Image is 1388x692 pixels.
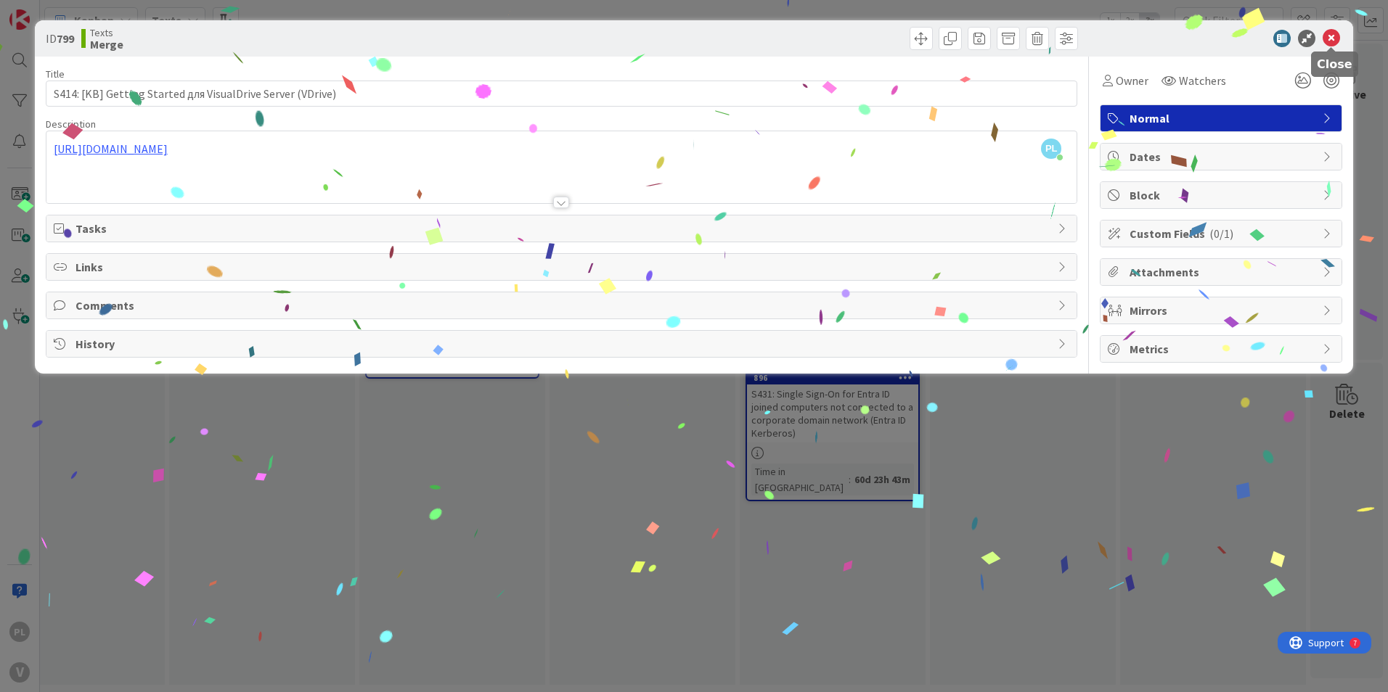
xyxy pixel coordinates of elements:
span: PL [1041,139,1061,159]
span: Tasks [75,220,1050,237]
span: Links [75,258,1050,276]
b: Merge [90,38,123,50]
span: Comments [75,297,1050,314]
span: Mirrors [1130,302,1315,319]
span: ( 0/1 ) [1209,226,1233,241]
a: [URL][DOMAIN_NAME] [54,141,168,156]
span: Attachments [1130,263,1315,281]
span: History [75,335,1050,353]
span: Block [1130,186,1315,204]
span: Description [46,118,96,131]
div: 7 [75,6,79,17]
input: type card name here... [46,81,1077,107]
span: Normal [1130,110,1315,127]
h5: Close [1317,57,1352,71]
label: Title [46,67,65,81]
span: Metrics [1130,340,1315,358]
span: ID [46,30,74,47]
span: Support [30,2,66,20]
span: Watchers [1179,72,1226,89]
b: 799 [57,31,74,46]
span: Custom Fields [1130,225,1315,242]
span: Owner [1116,72,1148,89]
span: Dates [1130,148,1315,165]
span: Texts [90,27,123,38]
